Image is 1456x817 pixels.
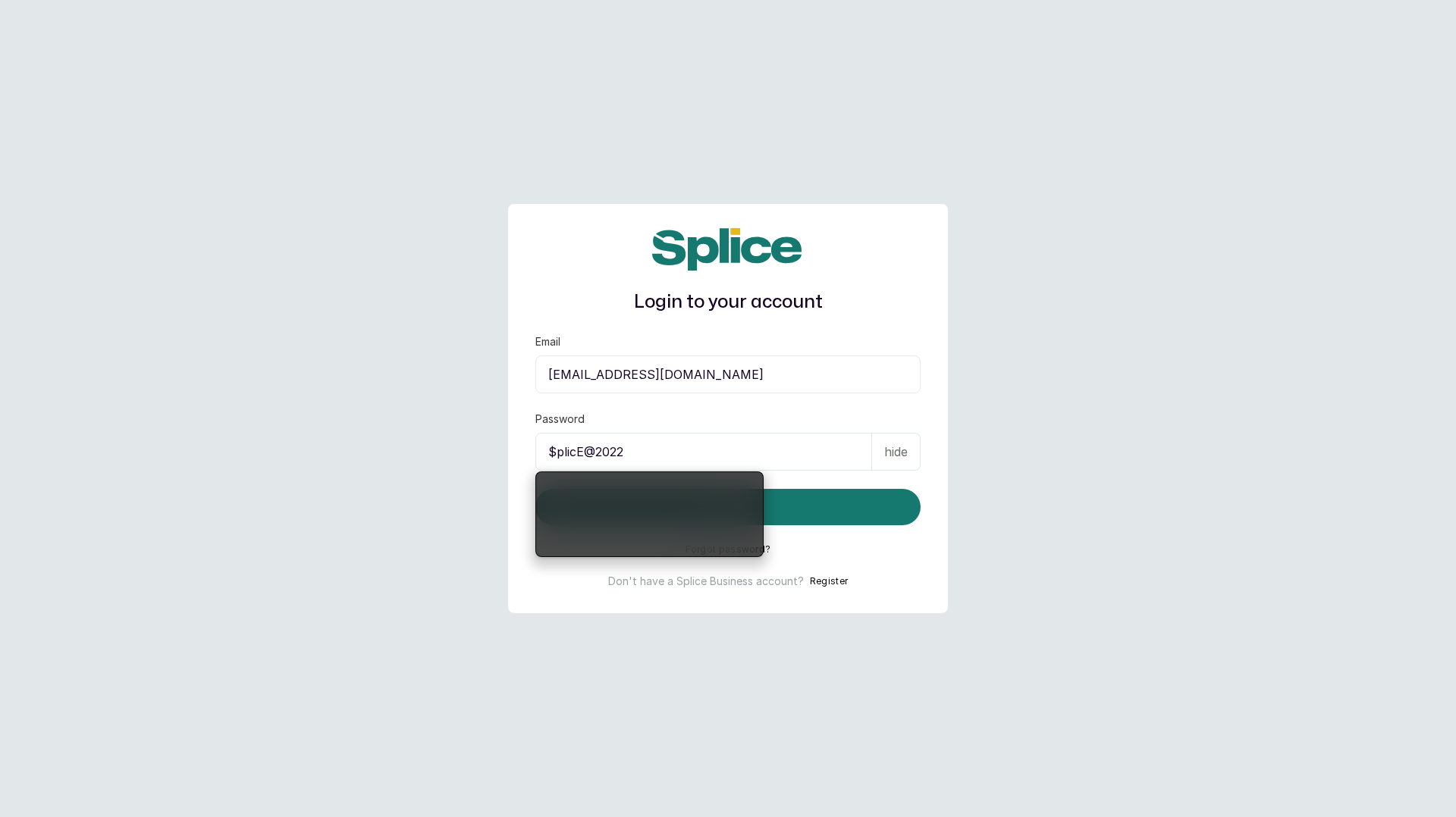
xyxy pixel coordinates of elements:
label: Password [535,412,585,427]
input: email@acme.com [535,355,921,393]
p: hide [884,443,908,461]
button: Register [810,574,848,589]
label: Email [535,334,560,349]
p: Don't have a Splice Business account? [608,574,804,589]
h1: Login to your account [535,289,921,316]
